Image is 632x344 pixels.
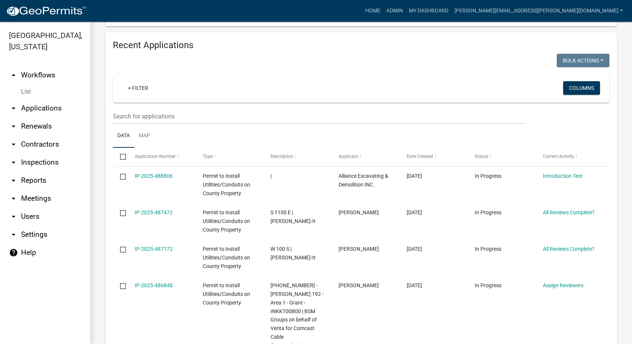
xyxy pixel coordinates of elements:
[122,81,154,95] a: + Filter
[475,173,501,179] span: In Progress
[339,173,388,188] span: Alliance Excavating & Demolition INC.
[339,209,379,215] span: Justin Suhre
[9,158,18,167] i: arrow_drop_down
[407,282,422,288] span: 10/02/2025
[543,246,595,252] a: All Reviews Complete?
[406,4,451,18] a: My Dashboard
[557,54,609,67] button: Bulk Actions
[135,173,173,179] a: IP-2025-488806
[475,154,488,159] span: Status
[203,246,250,269] span: Permit to Install Utilities/Conduits on County Property
[127,148,195,166] datatable-header-cell: Application Number
[135,154,176,159] span: Application Number
[339,282,379,288] span: Kevin Maxwell
[563,81,600,95] button: Columns
[543,209,595,215] a: All Reviews Complete?
[9,71,18,80] i: arrow_drop_up
[543,173,583,179] a: Introduction Text
[9,140,18,149] i: arrow_drop_down
[135,209,173,215] a: IP-2025-487472
[270,209,316,224] span: S 1100 E | Berry-It
[536,148,604,166] datatable-header-cell: Current Activity
[135,246,173,252] a: IP-2025-487172
[9,212,18,221] i: arrow_drop_down
[113,124,134,148] a: Data
[383,4,406,18] a: Admin
[331,148,400,166] datatable-header-cell: Applicant
[9,248,18,257] i: help
[362,4,383,18] a: Home
[203,154,213,159] span: Type
[270,246,316,261] span: W 100 S | Berry-It
[475,246,501,252] span: In Progress
[339,246,379,252] span: Justin Suhre
[9,176,18,185] i: arrow_drop_down
[451,4,626,18] a: [PERSON_NAME][EMAIL_ADDRESS][PERSON_NAME][DOMAIN_NAME]
[270,173,272,179] span: |
[407,154,433,159] span: Date Created
[203,209,250,233] span: Permit to Install Utilities/Conduits on County Property
[113,148,127,166] datatable-header-cell: Select
[543,282,583,288] a: Assign Reviewers
[113,40,609,51] h4: Recent Applications
[400,148,468,166] datatable-header-cell: Date Created
[113,109,525,124] input: Search for applications
[195,148,263,166] datatable-header-cell: Type
[134,124,155,148] a: Map
[9,194,18,203] i: arrow_drop_down
[475,282,501,288] span: In Progress
[468,148,536,166] datatable-header-cell: Status
[270,154,293,159] span: Description
[203,282,250,306] span: Permit to Install Utilities/Conduits on County Property
[263,148,331,166] datatable-header-cell: Description
[475,209,501,215] span: In Progress
[9,122,18,131] i: arrow_drop_down
[407,209,422,215] span: 10/03/2025
[543,154,574,159] span: Current Activity
[407,246,422,252] span: 10/02/2025
[9,230,18,239] i: arrow_drop_down
[407,173,422,179] span: 10/06/2025
[203,173,250,196] span: Permit to Install Utilities/Conduits on County Property
[9,104,18,113] i: arrow_drop_down
[135,282,173,288] a: IP-2025-486848
[339,154,358,159] span: Applicant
